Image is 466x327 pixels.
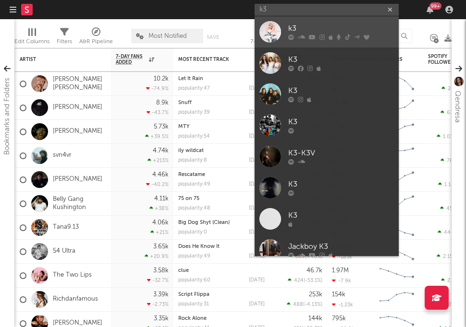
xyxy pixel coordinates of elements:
[154,196,169,202] div: 4.11k
[53,152,72,160] a: svn4vr
[288,179,394,190] div: K3
[178,148,265,153] div: ily wildcat
[178,196,265,201] div: 75 on 75
[178,86,210,91] div: popularity: 47
[53,104,102,112] a: [PERSON_NAME]
[14,36,49,47] div: Edit Columns
[294,278,304,283] span: 424
[178,158,207,163] div: popularity: 8
[178,206,210,211] div: popularity: 48
[57,36,72,47] div: Filters
[308,315,322,322] div: 144k
[153,268,169,274] div: 3.58k
[309,292,322,298] div: 253k
[288,210,394,222] div: K3
[153,244,169,250] div: 3.65k
[249,302,265,307] div: [DATE]
[255,203,399,234] a: K3
[178,254,210,259] div: popularity: 49
[332,268,349,274] div: 1.97M
[443,254,455,259] span: 2.15k
[178,268,265,273] div: clue
[14,24,49,52] div: Edit Columns
[178,220,265,225] div: Big Dog Shyt (Clean)
[53,128,102,136] a: [PERSON_NAME]
[178,76,265,82] div: Let It Rain
[255,110,399,141] a: K3
[305,302,321,307] span: -4.13 %
[53,247,75,256] a: 54 Ultra
[178,302,209,307] div: popularity: 31
[79,36,113,47] div: A&R Pipeline
[428,54,462,65] div: Spotify Followers
[332,278,351,284] div: -7.9k
[1,78,13,155] div: Bookmarks and Folders
[293,302,303,307] span: 488
[452,91,463,123] div: Qendresa
[53,271,92,280] a: The Two Lips
[178,124,189,129] a: MTY
[153,148,169,154] div: 4.74k
[255,4,399,16] input: Search for artists
[178,316,207,321] a: Rock Alone
[255,234,399,266] a: Jackboy K3
[116,54,147,65] span: 7-Day Fans Added
[288,277,322,283] div: ( )
[444,230,454,235] span: 440
[178,148,204,153] a: ily wildcat
[178,268,189,273] a: clue
[288,117,394,128] div: K3
[249,206,265,211] div: [DATE]
[178,57,250,62] div: Most Recent Track
[178,172,205,177] a: Rescatame
[53,295,98,304] a: Richdanfamous
[178,292,209,297] a: Script Flippa
[152,172,169,178] div: 4.46k
[153,292,169,298] div: 3.39k
[178,196,199,201] a: 75 on 75
[53,223,79,232] a: Tana9.13
[154,315,169,322] div: 3.35k
[249,134,265,139] div: [DATE]
[444,182,457,187] span: 1.16k
[145,133,169,140] div: +39.5 %
[178,230,207,235] div: popularity: 0
[178,172,265,177] div: Rescatame
[147,157,169,163] div: +213 %
[305,278,321,283] span: -53.1 %
[53,175,102,184] a: [PERSON_NAME]
[288,23,394,35] div: k3
[178,244,265,249] div: Does He Know It
[148,33,187,39] span: Most Notified
[207,35,219,40] button: Save
[57,24,72,52] div: Filters
[288,85,394,97] div: K3
[332,254,352,260] div: -185k
[178,278,210,283] div: popularity: 60
[249,110,265,115] div: [DATE]
[178,244,220,249] a: Does He Know It
[53,76,106,92] a: [PERSON_NAME] [PERSON_NAME]
[249,158,265,163] div: [DATE]
[255,141,399,172] a: K3-K3V
[429,2,441,10] div: 99 +
[307,268,322,274] div: 46.7k
[249,254,265,259] div: [DATE]
[150,229,169,235] div: +21 %
[178,134,210,139] div: popularity: 54
[288,54,394,66] div: K3
[178,220,230,225] a: Big Dog Shyt (Clean)
[255,16,399,47] a: k3
[249,230,265,235] div: [DATE]
[427,6,433,13] button: 99+
[146,85,169,92] div: -74.9 %
[178,292,265,297] div: Script Flippa
[287,301,322,307] div: ( )
[249,86,265,91] div: [DATE]
[332,315,346,322] div: 795k
[332,292,345,298] div: 154k
[147,277,169,283] div: -32.7 %
[178,100,265,105] div: Snuff
[289,253,322,259] div: ( )
[332,302,353,308] div: -1.23k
